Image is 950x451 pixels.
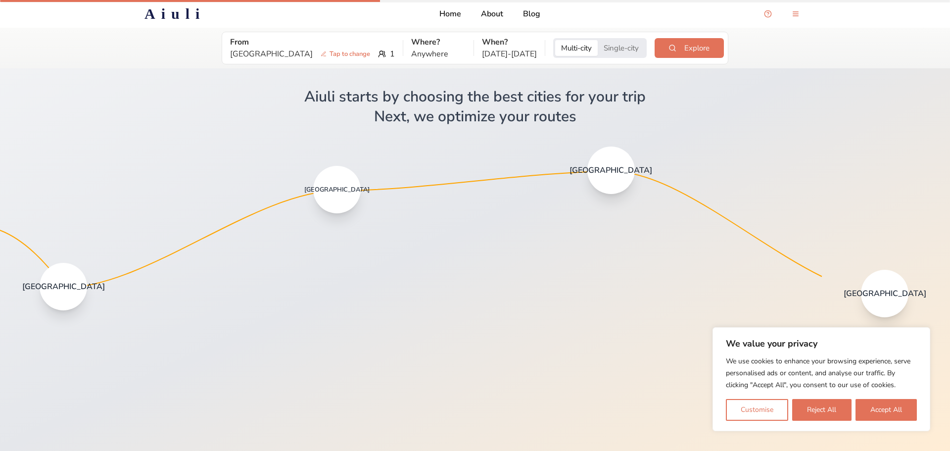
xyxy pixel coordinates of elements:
a: About [481,8,503,20]
p: We use cookies to enhance your browsing experience, serve personalised ads or content, and analys... [726,355,917,391]
button: Single-city [598,40,645,56]
button: Customise [726,399,788,421]
p: We value your privacy [726,338,917,350]
h2: Aiuli [144,5,205,23]
div: 1 [230,48,395,60]
span: Tap to change [317,49,374,59]
button: Explore [655,38,724,58]
p: From [230,36,395,48]
a: Blog [523,8,540,20]
a: Home [439,8,461,20]
button: Reject All [792,399,851,421]
a: Aiuli [129,5,221,23]
button: menu-button [786,4,806,24]
div: Trip style [553,38,647,58]
div: Aiuli starts by choosing the best cities for your trip [304,88,646,106]
div: We value your privacy [712,327,930,431]
span: [GEOGRAPHIC_DATA] [304,185,370,195]
button: Accept All [855,399,917,421]
button: Multi-city [555,40,598,56]
p: Where? [411,36,466,48]
p: Anywhere [411,48,466,60]
p: When? [482,36,537,48]
p: [DATE] - [DATE] [482,48,537,60]
span: [GEOGRAPHIC_DATA] [570,165,652,175]
p: [GEOGRAPHIC_DATA] [230,48,374,60]
button: Open support chat [758,4,778,24]
span: [GEOGRAPHIC_DATA] [844,289,926,299]
span: [GEOGRAPHIC_DATA] [22,282,105,292]
div: Next, we optimize your routes [374,108,576,126]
